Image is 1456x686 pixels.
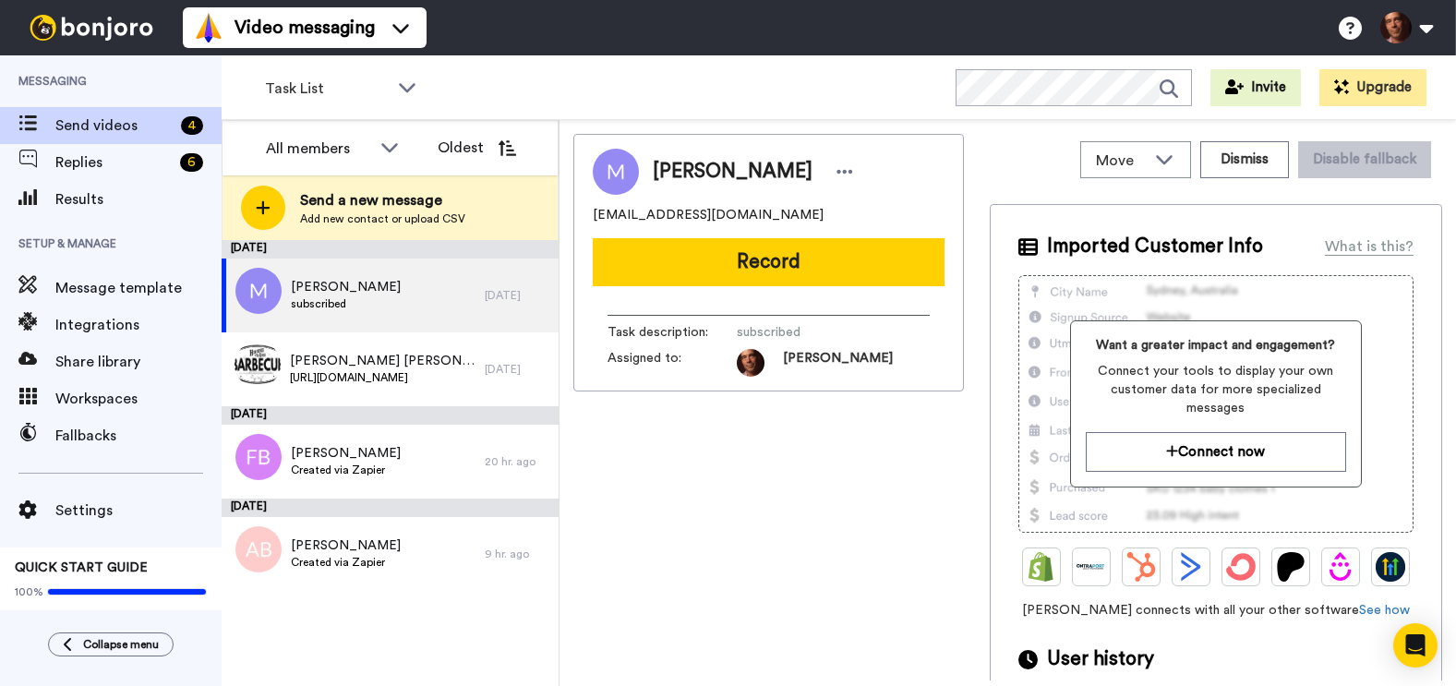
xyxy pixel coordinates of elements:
span: Task List [265,78,389,100]
span: Send a new message [300,189,465,211]
img: Image of Mihaela Bozariu [593,149,639,195]
div: [DATE] [222,499,559,517]
img: ConvertKit [1226,552,1256,582]
button: Disable fallback [1298,141,1431,178]
button: Connect now [1086,432,1345,472]
button: Invite [1210,69,1301,106]
span: [PERSON_NAME] connects with all your other software [1018,601,1414,620]
span: Workspaces [55,388,222,410]
span: Connect your tools to display your own customer data for more specialized messages [1086,362,1345,417]
span: Created via Zapier [291,463,401,477]
span: Created via Zapier [291,555,401,570]
img: fb.png [235,434,282,480]
img: vm-color.svg [194,13,223,42]
div: 9 hr. ago [485,547,549,561]
img: Shopify [1027,552,1056,582]
span: Fallbacks [55,425,222,447]
img: GoHighLevel [1376,552,1405,582]
span: Integrations [55,314,222,336]
span: Settings [55,499,222,522]
span: Message template [55,277,222,299]
img: ab.png [235,526,282,572]
img: 12c2f1e3-bc4a-4141-8156-d94817f0c353-1575660272.jpg [737,349,764,377]
span: Replies [55,151,173,174]
span: [PERSON_NAME] [653,158,812,186]
span: [URL][DOMAIN_NAME] [290,370,475,385]
img: Hubspot [1126,552,1156,582]
span: [PERSON_NAME] [291,278,401,296]
button: Dismiss [1200,141,1289,178]
span: QUICK START GUIDE [15,561,148,574]
span: Video messaging [235,15,375,41]
span: [EMAIL_ADDRESS][DOMAIN_NAME] [593,206,824,224]
span: 100% [15,584,43,599]
a: See how [1359,604,1410,617]
span: [PERSON_NAME] [PERSON_NAME] [290,352,475,370]
span: Move [1096,150,1146,172]
div: [DATE] [222,240,559,259]
span: Results [55,188,222,211]
span: Assigned to: [608,349,737,377]
span: subscribed [737,323,912,342]
div: All members [266,138,371,160]
img: ActiveCampaign [1176,552,1206,582]
div: 6 [180,153,203,172]
span: [PERSON_NAME] [783,349,893,377]
span: Task description : [608,323,737,342]
div: 20 hr. ago [485,454,549,469]
span: [PERSON_NAME] [291,444,401,463]
span: Want a greater impact and engagement? [1086,336,1345,355]
span: Add new contact or upload CSV [300,211,465,226]
span: Imported Customer Info [1047,233,1263,260]
button: Collapse menu [48,632,174,656]
img: m.png [235,268,282,314]
div: [DATE] [485,288,549,303]
button: Upgrade [1319,69,1426,106]
span: subscribed [291,296,401,311]
div: [DATE] [222,406,559,425]
span: User history [1047,645,1154,673]
img: Patreon [1276,552,1306,582]
div: 4 [181,116,203,135]
img: 711558a7-84bc-42ad-b662-bda8afbb9c22.jpg [235,342,281,388]
button: Oldest [424,129,530,166]
div: Open Intercom Messenger [1393,623,1438,668]
div: [DATE] [485,362,549,377]
span: Send videos [55,114,174,137]
span: Share library [55,351,222,373]
div: What is this? [1325,235,1414,258]
img: Ontraport [1077,552,1106,582]
img: Drip [1326,552,1355,582]
span: Collapse menu [83,637,159,652]
span: [PERSON_NAME] [291,536,401,555]
img: bj-logo-header-white.svg [22,15,161,41]
button: Record [593,238,945,286]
